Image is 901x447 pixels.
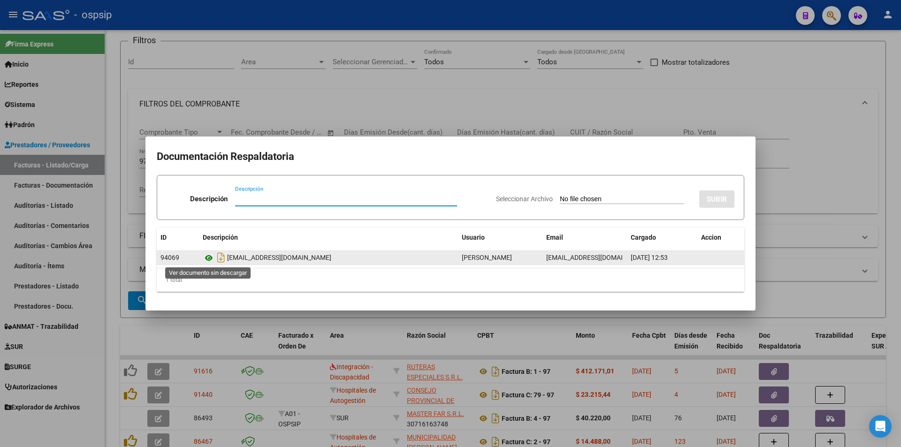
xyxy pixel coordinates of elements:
[160,234,167,241] span: ID
[707,195,727,204] span: SUBIR
[462,254,512,261] span: [PERSON_NAME]
[462,234,485,241] span: Usuario
[496,195,553,203] span: Seleccionar Archivo
[157,148,744,166] h2: Documentación Respaldatoria
[190,194,228,205] p: Descripción
[203,250,454,265] div: [EMAIL_ADDRESS][DOMAIN_NAME]
[697,227,744,248] datatable-header-cell: Accion
[542,227,627,248] datatable-header-cell: Email
[701,234,721,241] span: Accion
[458,227,542,248] datatable-header-cell: Usuario
[631,234,656,241] span: Cargado
[160,254,179,261] span: 94069
[546,254,650,261] span: [EMAIL_ADDRESS][DOMAIN_NAME]
[157,227,199,248] datatable-header-cell: ID
[699,190,734,208] button: SUBIR
[215,250,227,265] i: Descargar documento
[157,268,744,292] div: 1 total
[631,254,668,261] span: [DATE] 12:53
[203,234,238,241] span: Descripción
[546,234,563,241] span: Email
[199,227,458,248] datatable-header-cell: Descripción
[869,415,892,438] div: Open Intercom Messenger
[627,227,697,248] datatable-header-cell: Cargado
